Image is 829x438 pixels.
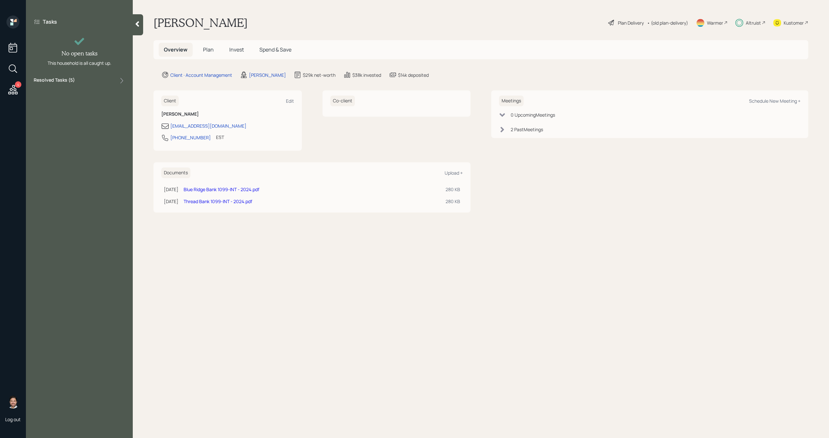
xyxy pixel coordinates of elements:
[203,46,214,53] span: Plan
[446,198,460,205] div: 280 KB
[170,122,246,129] div: [EMAIL_ADDRESS][DOMAIN_NAME]
[445,170,463,176] div: Upload +
[164,186,178,193] div: [DATE]
[161,111,294,117] h6: [PERSON_NAME]
[6,396,19,409] img: michael-russo-headshot.png
[62,50,97,57] h4: No open tasks
[43,18,57,25] label: Tasks
[216,134,224,141] div: EST
[153,16,248,30] h1: [PERSON_NAME]
[286,98,294,104] div: Edit
[229,46,244,53] span: Invest
[48,60,111,66] div: This household is all caught up.
[184,186,259,192] a: Blue Ridge Bank 1099-INT - 2024.pdf
[446,186,460,193] div: 280 KB
[398,72,429,78] div: $14k deposited
[164,46,187,53] span: Overview
[330,96,355,106] h6: Co-client
[34,77,75,85] label: Resolved Tasks ( 5 )
[511,126,543,133] div: 2 Past Meeting s
[707,19,723,26] div: Warmer
[303,72,335,78] div: $29k net-worth
[249,72,286,78] div: [PERSON_NAME]
[259,46,291,53] span: Spend & Save
[784,19,804,26] div: Kustomer
[170,72,232,78] div: Client · Account Management
[164,198,178,205] div: [DATE]
[499,96,524,106] h6: Meetings
[352,72,381,78] div: $38k invested
[5,416,21,422] div: Log out
[15,81,21,88] div: 4
[184,198,252,204] a: Thread Bank 1099-INT - 2024.pdf
[511,111,555,118] div: 0 Upcoming Meeting s
[746,19,761,26] div: Altruist
[161,96,179,106] h6: Client
[749,98,801,104] div: Schedule New Meeting +
[161,167,190,178] h6: Documents
[647,19,688,26] div: • (old plan-delivery)
[170,134,211,141] div: [PHONE_NUMBER]
[618,19,644,26] div: Plan Delivery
